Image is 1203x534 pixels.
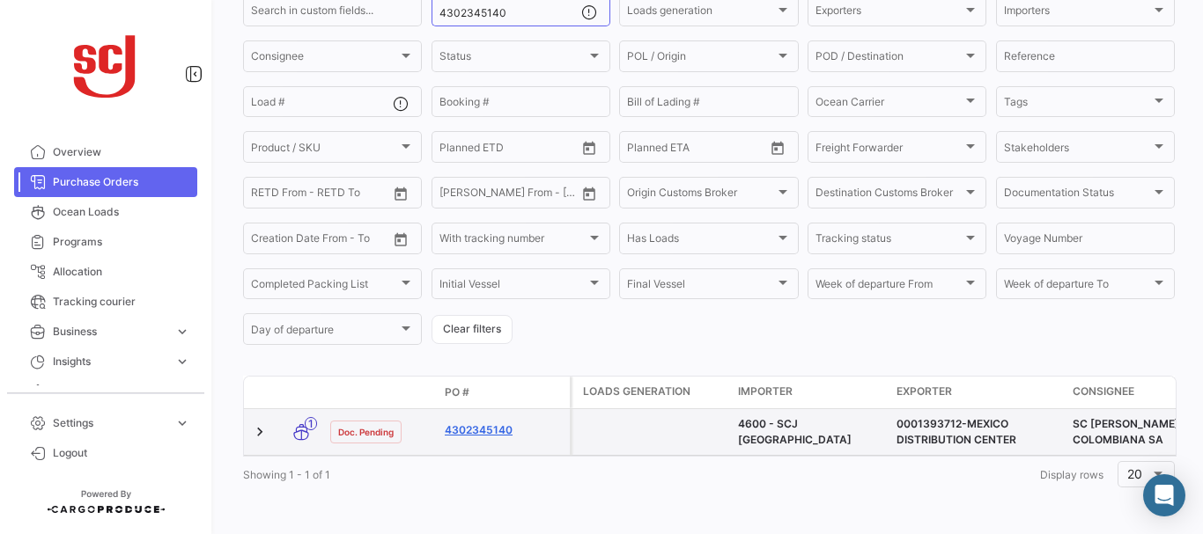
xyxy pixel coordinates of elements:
[53,204,190,220] span: Ocean Loads
[53,234,190,250] span: Programs
[432,315,513,344] button: Clear filters
[816,143,963,156] span: Freight Forwarder
[476,189,542,201] input: To
[439,143,464,156] input: From
[1004,99,1151,111] span: Tags
[897,384,952,399] span: Exporter
[438,377,570,407] datatable-header-cell: PO #
[1040,468,1103,481] span: Display rows
[439,235,587,247] span: With tracking number
[627,281,774,293] span: Final Vessel
[627,189,774,201] span: Origin Customs Broker
[1143,474,1185,516] div: Abrir Intercom Messenger
[816,281,963,293] span: Week of departure From
[576,180,602,207] button: Open calendar
[572,377,731,408] datatable-header-cell: Loads generation
[14,197,197,227] a: Ocean Loads
[53,415,167,431] span: Settings
[816,99,963,111] span: Ocean Carrier
[53,445,190,461] span: Logout
[445,422,563,438] a: 4302345140
[627,143,652,156] input: From
[664,143,729,156] input: To
[738,417,852,446] span: 4600 - SCJ Colombia
[14,287,197,317] a: Tracking courier
[251,143,398,156] span: Product / SKU
[583,384,690,399] span: Loads generation
[816,189,963,201] span: Destination Customs Broker
[816,7,963,19] span: Exporters
[897,417,1016,446] span: 0001393712-MEXICO DISTRIBUTION CENTER
[14,137,197,167] a: Overview
[251,281,398,293] span: Completed Packing List
[53,354,167,369] span: Insights
[439,53,587,65] span: Status
[627,53,774,65] span: POL / Origin
[251,423,269,441] a: Expand/Collapse Row
[627,235,774,247] span: Has Loads
[14,377,197,406] a: Carbon Footprint
[174,415,190,431] span: expand_more
[731,377,889,408] datatable-header-cell: Importer
[251,235,276,247] input: From
[816,235,963,247] span: Tracking status
[1004,143,1151,156] span: Stakeholders
[338,425,394,439] span: Doc. Pending
[387,180,414,207] button: Open calendar
[53,294,190,310] span: Tracking courier
[53,384,190,399] span: Carbon Footprint
[53,324,167,340] span: Business
[889,377,1066,408] datatable-header-cell: Exporter
[764,135,791,161] button: Open calendar
[251,53,398,65] span: Consignee
[53,264,190,280] span: Allocation
[576,135,602,161] button: Open calendar
[387,226,414,252] button: Open calendar
[174,324,190,340] span: expand_more
[323,385,438,399] datatable-header-cell: Doc. Status
[439,281,587,293] span: Initial Vessel
[14,167,197,197] a: Purchase Orders
[288,235,353,247] input: To
[1073,384,1134,399] span: Consignee
[279,385,323,399] datatable-header-cell: Transport mode
[1004,281,1151,293] span: Week of departure To
[627,7,774,19] span: Loads generation
[288,189,353,201] input: To
[251,326,398,339] span: Day of departure
[243,468,330,481] span: Showing 1 - 1 of 1
[1004,189,1151,201] span: Documentation Status
[53,144,190,160] span: Overview
[14,227,197,257] a: Programs
[816,53,963,65] span: POD / Destination
[738,384,793,399] span: Importer
[174,354,190,369] span: expand_more
[1127,466,1142,481] span: 20
[62,21,150,109] img: scj_logo1.svg
[476,143,542,156] input: To
[53,174,190,190] span: Purchase Orders
[305,417,317,430] span: 1
[251,189,276,201] input: From
[439,189,464,201] input: From
[445,384,469,400] span: PO #
[14,257,197,287] a: Allocation
[1004,7,1151,19] span: Importers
